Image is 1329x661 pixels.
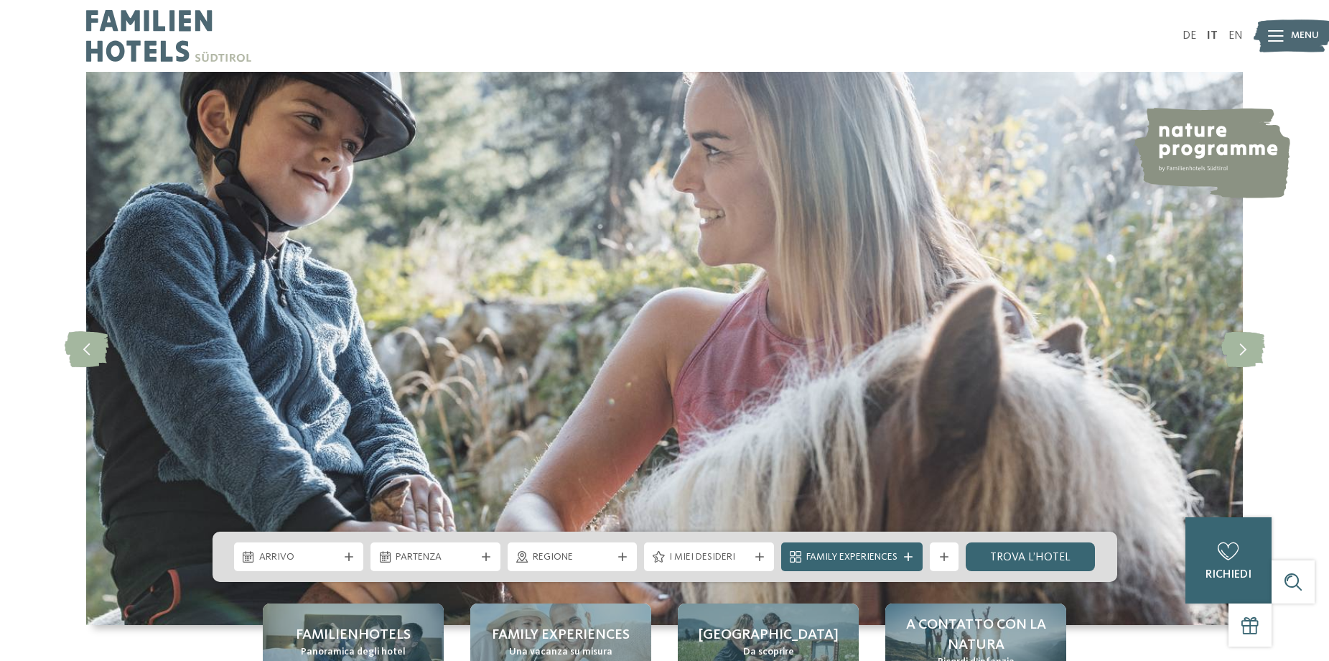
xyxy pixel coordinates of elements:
img: Family hotel Alto Adige: the happy family places! [86,72,1243,625]
span: Da scoprire [743,645,794,660]
img: nature programme by Familienhotels Südtirol [1132,108,1290,198]
span: Una vacanza su misura [509,645,612,660]
a: IT [1207,30,1218,42]
a: EN [1228,30,1243,42]
span: Familienhotels [296,625,411,645]
span: Panoramica degli hotel [301,645,406,660]
span: [GEOGRAPHIC_DATA] [699,625,839,645]
span: Family experiences [492,625,630,645]
span: Arrivo [259,550,339,565]
span: I miei desideri [669,550,749,565]
span: Partenza [396,550,475,565]
span: Menu [1291,29,1319,43]
span: Family Experiences [806,550,897,565]
a: trova l’hotel [966,542,1096,571]
a: DE [1183,30,1196,42]
span: richiedi [1206,569,1251,581]
span: A contatto con la natura [900,615,1052,655]
a: richiedi [1185,517,1272,604]
span: Regione [533,550,612,565]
